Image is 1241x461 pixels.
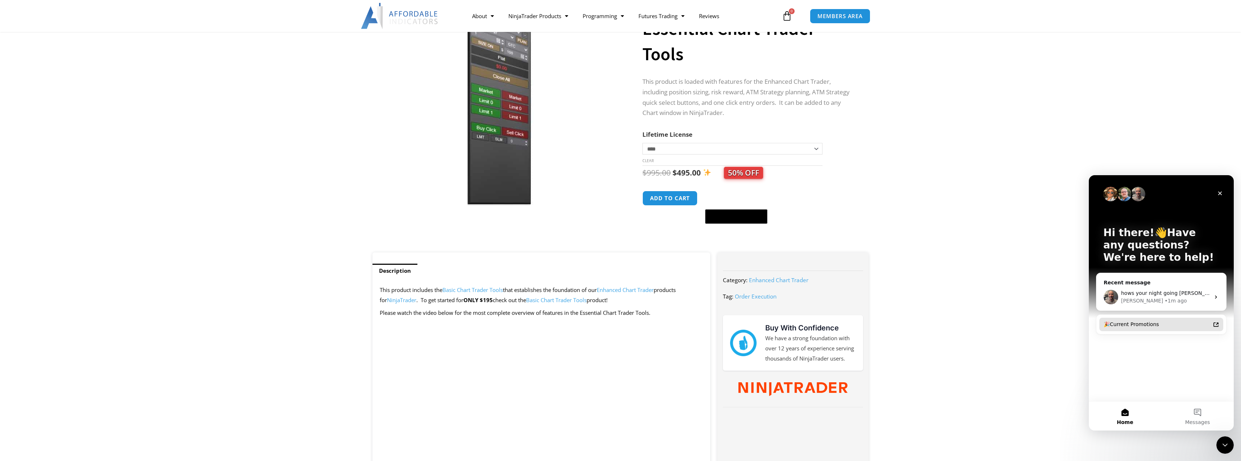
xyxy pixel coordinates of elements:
[642,158,654,163] a: Clear options
[642,130,692,139] label: Lifetime License
[526,296,587,304] a: Basic Chart Trader Tools
[575,8,631,24] a: Programming
[465,8,780,24] nav: Menu
[735,293,776,300] a: Order Execution
[771,5,803,26] a: 0
[724,167,763,179] span: 50% OFF
[463,296,493,304] strong: ONLY $195
[642,168,647,178] span: $
[642,168,671,178] bdi: 995.00
[749,276,808,284] a: Enhanced Chart Trader
[705,209,767,224] button: Buy with GPay
[383,5,616,205] img: Essential Chart Trader Tools | Affordable Indicators – NinjaTrader
[672,168,677,178] span: $
[703,169,711,176] img: ✨
[465,8,501,24] a: About
[597,286,654,293] a: Enhanced Chart Trader
[738,382,848,396] img: NinjaTrader Wordmark color RGB | Affordable Indicators – NinjaTrader
[642,77,854,119] p: This product is loaded with features for the Enhanced Chart Trader, including position sizing, ri...
[817,13,863,19] span: MEMBERS AREA
[493,296,608,304] span: check out the product!
[704,190,769,207] iframe: Secure express checkout frame
[723,276,747,284] span: Category:
[372,264,417,278] a: Description
[765,322,856,333] h3: Buy With Confidence
[380,308,703,318] p: Please watch the video below for the most complete overview of features in the Essential Chart Tr...
[810,9,870,24] a: MEMBERS AREA
[730,330,756,356] img: mark thumbs good 43913 | Affordable Indicators – NinjaTrader
[765,333,856,364] p: We have a strong foundation with over 12 years of experience serving thousands of NinjaTrader users.
[642,191,697,206] button: Add to cart
[1216,436,1234,454] iframe: Intercom live chat
[387,296,416,304] a: NinjaTrader
[692,8,726,24] a: Reviews
[631,8,692,24] a: Futures Trading
[442,286,503,293] a: Basic Chart Trader Tools
[361,3,439,29] img: LogoAI | Affordable Indicators – NinjaTrader
[501,8,575,24] a: NinjaTrader Products
[1089,175,1234,431] iframe: Intercom live chat
[672,168,701,178] bdi: 495.00
[789,8,795,14] span: 0
[642,228,854,235] iframe: PayPal Message 1
[642,16,854,67] h1: Essential Chart Trader Tools
[723,293,733,300] span: Tag:
[380,285,703,305] p: This product includes the that establishes the foundation of our products for . To get started for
